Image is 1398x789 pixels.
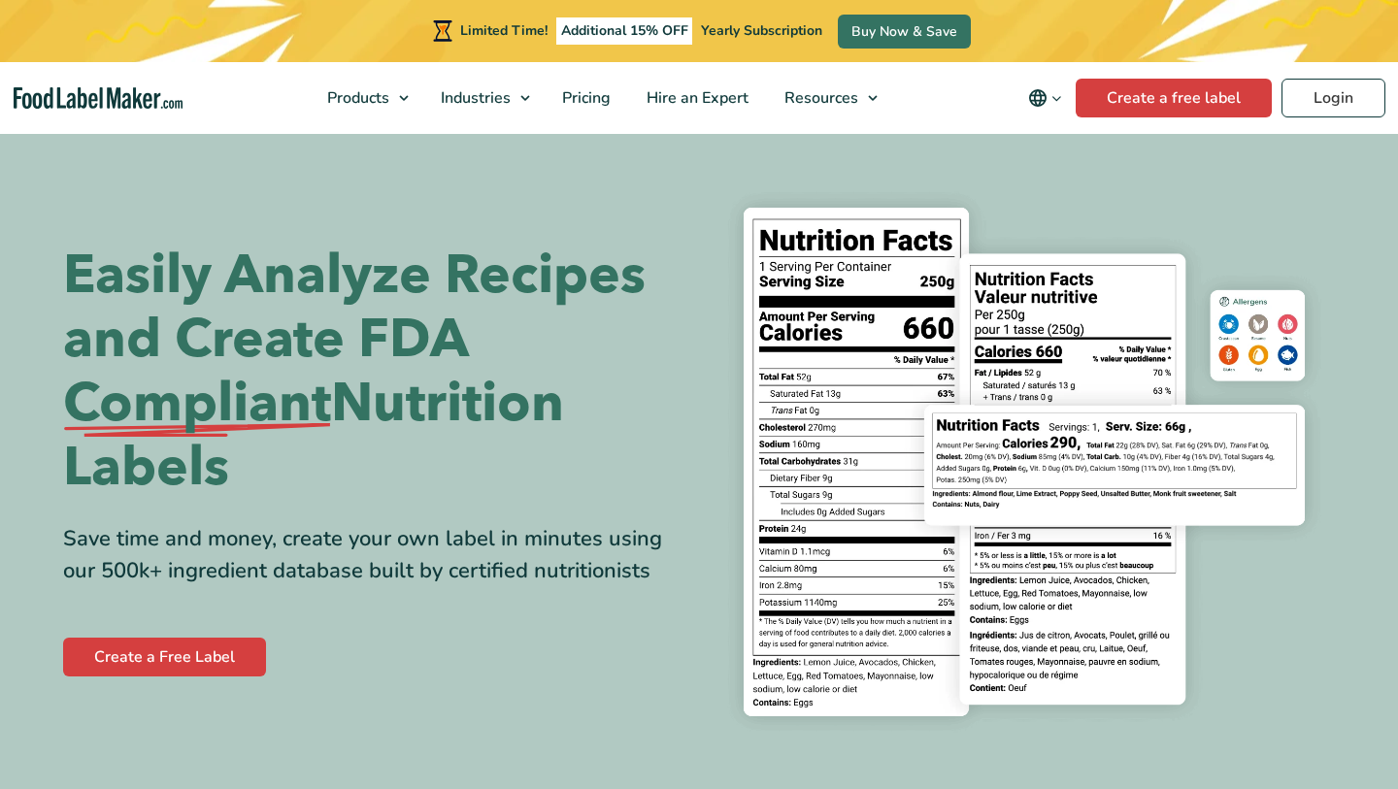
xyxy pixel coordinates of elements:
[63,638,266,676] a: Create a Free Label
[14,87,183,110] a: Food Label Maker homepage
[556,87,613,109] span: Pricing
[321,87,391,109] span: Products
[779,87,860,109] span: Resources
[310,62,418,134] a: Products
[460,21,548,40] span: Limited Time!
[556,17,693,45] span: Additional 15% OFF
[641,87,750,109] span: Hire an Expert
[767,62,887,134] a: Resources
[545,62,624,134] a: Pricing
[63,372,331,436] span: Compliant
[701,21,822,40] span: Yearly Subscription
[63,244,684,500] h1: Easily Analyze Recipes and Create FDA Nutrition Labels
[63,523,684,587] div: Save time and money, create your own label in minutes using our 500k+ ingredient database built b...
[1076,79,1272,117] a: Create a free label
[838,15,971,49] a: Buy Now & Save
[1015,79,1076,117] button: Change language
[435,87,513,109] span: Industries
[629,62,762,134] a: Hire an Expert
[1281,79,1385,117] a: Login
[423,62,540,134] a: Industries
